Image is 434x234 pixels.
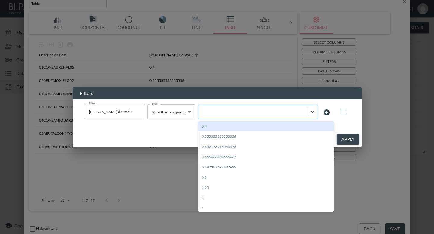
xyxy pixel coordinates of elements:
[198,132,334,141] div: 0.555555555555556
[198,152,334,162] div: 0.666666666666667
[198,142,334,151] div: 0.652173913043478
[337,134,359,145] button: Apply
[198,162,334,172] div: 0.692307692307692
[198,183,334,192] div: 1.25
[198,122,334,131] div: 0.4
[198,193,334,202] div: 2
[152,110,186,114] span: is less than or equal to
[198,173,334,182] div: 0.8
[198,203,334,213] div: 5
[73,87,362,100] h2: Filters
[152,102,158,106] label: Type
[87,107,133,116] input: Filter
[89,101,96,105] label: Filter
